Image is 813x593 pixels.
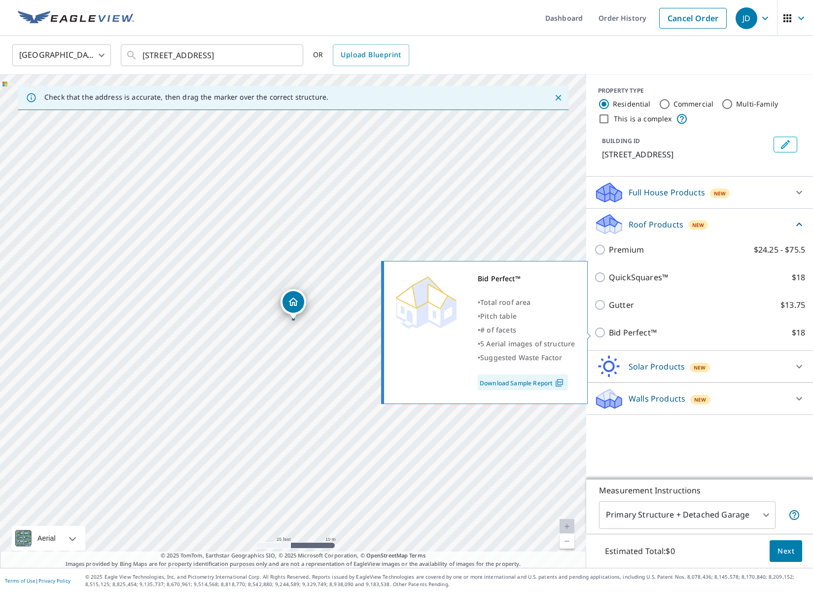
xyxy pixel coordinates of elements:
[599,501,776,529] div: Primary Structure + Detached Garage
[480,297,530,307] span: Total roof area
[792,271,805,283] p: $18
[142,41,283,69] input: Search by address or latitude-longitude
[659,8,727,29] a: Cancel Order
[391,272,460,331] img: Premium
[18,11,134,26] img: EV Logo
[333,44,409,66] a: Upload Blueprint
[12,526,85,551] div: Aerial
[602,148,770,160] p: [STREET_ADDRESS]
[599,484,800,496] p: Measurement Instructions
[478,296,575,309] div: •
[341,49,401,61] span: Upload Blueprint
[609,327,657,338] p: Bid Perfect™
[736,7,757,29] div: JD
[714,189,726,197] span: New
[792,327,805,338] p: $18
[281,289,306,320] div: Dropped pin, building 1, Residential property, 1729 South Rd Kingston, RI 02881
[560,519,574,534] a: Current Level 20, Zoom In Disabled
[5,577,35,584] a: Terms of Use
[12,41,111,69] div: [GEOGRAPHIC_DATA]
[602,137,640,145] p: BUILDING ID
[560,534,574,549] a: Current Level 20, Zoom Out
[594,181,805,204] div: Full House ProductsNew
[613,99,651,109] label: Residential
[480,339,575,348] span: 5 Aerial images of structure
[673,99,714,109] label: Commercial
[694,396,706,404] span: New
[480,325,516,334] span: # of facets
[366,552,408,559] a: OpenStreetMap
[594,387,805,410] div: Walls ProductsNew
[609,271,668,283] p: QuickSquares™
[629,219,683,230] p: Roof Products
[754,244,805,256] p: $24.25 - $75.5
[780,299,805,311] p: $13.75
[478,323,575,337] div: •
[629,186,705,198] p: Full House Products
[770,540,802,562] button: Next
[409,552,425,559] a: Terms
[609,299,634,311] p: Gutter
[478,337,575,351] div: •
[594,355,805,378] div: Solar ProductsNew
[692,221,704,229] span: New
[480,311,517,321] span: Pitch table
[313,44,409,66] div: OR
[478,272,575,286] div: Bid Perfect™
[85,573,808,588] p: © 2025 Eagle View Technologies, Inc. and Pictometry International Corp. All Rights Reserved. Repo...
[609,244,644,256] p: Premium
[161,552,425,560] span: © 2025 TomTom, Earthstar Geographics SIO, © 2025 Microsoft Corporation, ©
[778,545,794,557] span: Next
[629,361,685,372] p: Solar Products
[598,86,801,95] div: PROPERTY TYPE
[478,374,568,390] a: Download Sample Report
[774,137,797,152] button: Edit building 1
[594,213,805,236] div: Roof ProductsNew
[38,577,71,584] a: Privacy Policy
[480,353,562,362] span: Suggested Waste Factor
[629,393,685,405] p: Walls Products
[5,578,71,584] p: |
[44,93,328,102] p: Check that the address is accurate, then drag the marker over the correct structure.
[694,364,706,371] span: New
[736,99,778,109] label: Multi-Family
[35,526,59,551] div: Aerial
[552,91,565,104] button: Close
[788,509,800,521] span: Your report will include the primary structure and a detached garage if one exists.
[597,540,683,562] p: Estimated Total: $0
[614,114,672,124] label: This is a complex
[478,309,575,323] div: •
[553,378,566,387] img: Pdf Icon
[478,351,575,365] div: •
